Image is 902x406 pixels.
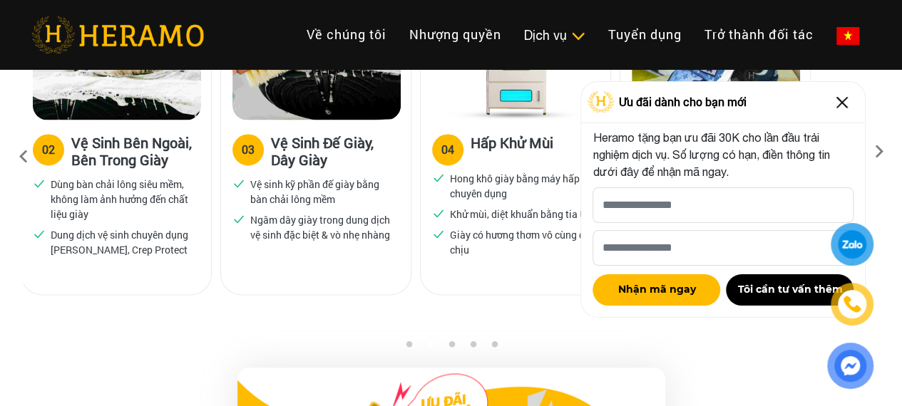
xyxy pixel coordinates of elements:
button: 4 [466,340,480,354]
p: Hong khô giày bằng máy hấp chuyên dụng [450,171,594,201]
div: 02 [42,141,55,158]
img: checked.svg [432,227,445,240]
img: Logo [588,91,615,113]
button: 3 [444,340,458,354]
a: Về chúng tôi [295,19,398,50]
h3: Hấp Khử Mùi [471,134,553,162]
a: Tuyển dụng [597,19,693,50]
img: checked.svg [432,171,445,184]
p: Dùng bàn chải lông siêu mềm, không làm ảnh hưởng đến chất liệu giày [51,177,195,222]
a: phone-icon [831,283,873,325]
img: checked.svg [33,177,46,189]
button: 2 [423,340,437,354]
img: heramo-logo.png [31,16,204,53]
p: Giày có hương thơm vô cùng dễ chịu [450,227,594,257]
a: Trở thành đối tác [693,19,825,50]
img: subToggleIcon [570,29,585,43]
img: checked.svg [432,207,445,219]
img: checked.svg [232,212,245,225]
a: Nhượng quyền [398,19,513,50]
button: Tôi cần tư vấn thêm [726,274,854,306]
div: Dịch vụ [524,26,585,45]
img: vn-flag.png [836,27,859,45]
button: 1 [401,340,416,354]
h3: Vệ Sinh Bên Ngoài, Bên Trong Giày [71,134,200,168]
img: Close [831,91,854,114]
div: 04 [441,141,454,158]
p: Khử mùi, diệt khuẩn bằng tia UV [450,207,593,222]
p: Vệ sinh kỹ phần đế giày bằng bàn chải lông mềm [250,177,394,207]
p: Ngâm dây giày trong dung dịch vệ sinh đặc biệt & vò nhẹ nhàng [250,212,394,242]
h3: Vệ Sinh Đế Giày, Dây Giày [271,134,399,168]
img: phone-icon [844,296,861,312]
p: Heramo tặng bạn ưu đãi 30K cho lần đầu trải nghiệm dịch vụ. Số lượng có hạn, điền thông tin dưới ... [593,129,854,180]
span: Ưu đãi dành cho bạn mới [618,93,746,110]
img: checked.svg [232,177,245,189]
p: Dung dịch vệ sinh chuyên dụng [PERSON_NAME], Crep Protect [51,227,195,257]
img: checked.svg [33,227,46,240]
div: 03 [242,141,255,158]
button: 5 [487,340,501,354]
button: Nhận mã ngay [593,274,720,306]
